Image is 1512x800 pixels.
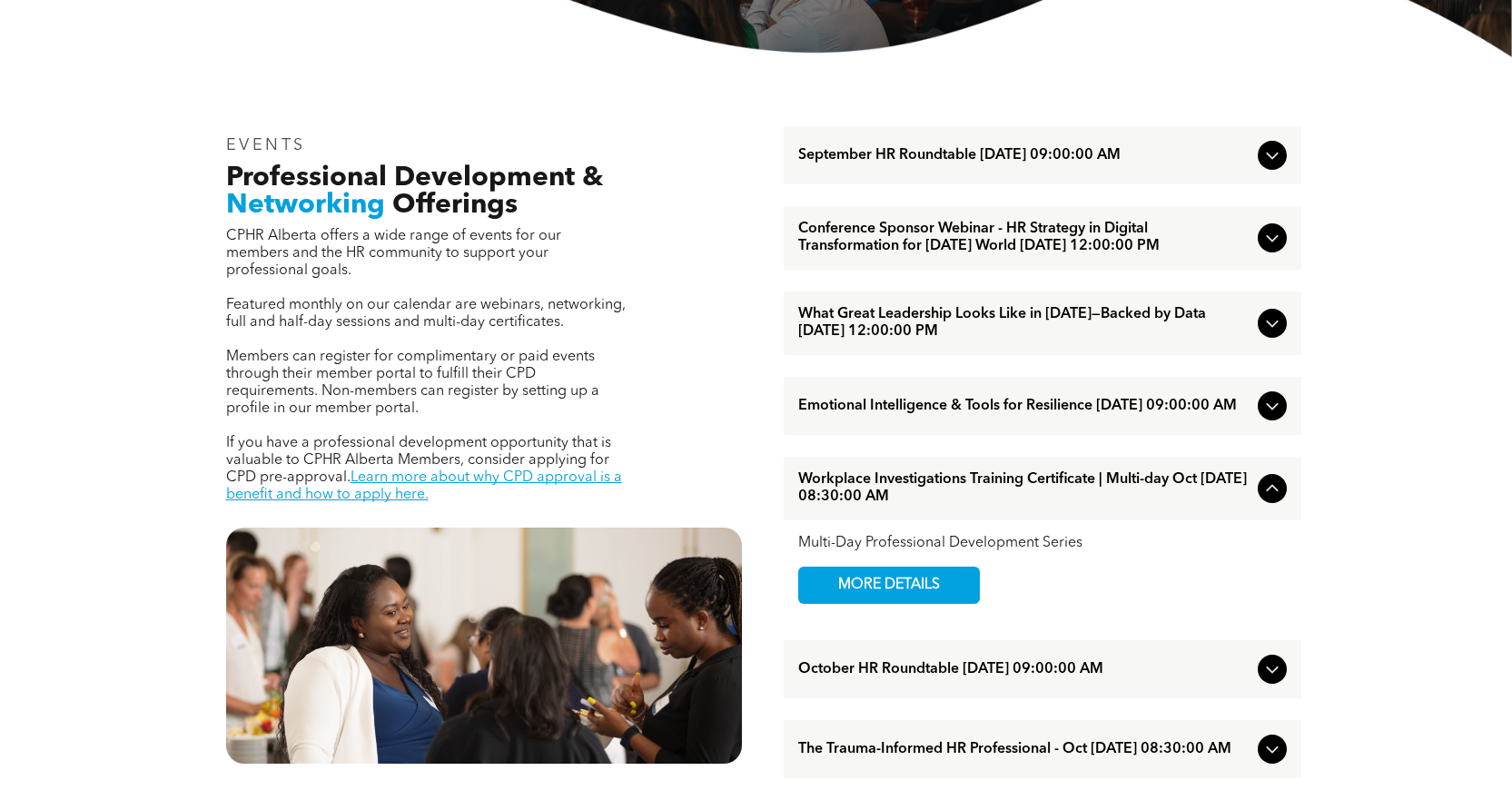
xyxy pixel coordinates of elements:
span: EVENTS [226,137,307,153]
span: Featured monthly on our calendar are webinars, networking, full and half-day sessions and multi-d... [226,298,626,330]
span: Professional Development & [226,164,603,192]
span: Offerings [392,192,518,219]
a: MORE DETAILS [798,567,980,604]
span: The Trauma-Informed HR Professional - Oct [DATE] 08:30:00 AM [798,741,1250,758]
span: Networking [226,192,385,219]
span: What Great Leadership Looks Like in [DATE]—Backed by Data [DATE] 12:00:00 PM [798,306,1250,341]
span: October HR Roundtable [DATE] 09:00:00 AM [798,661,1250,678]
span: If you have a professional development opportunity that is valuable to CPHR Alberta Members, cons... [226,436,611,485]
span: Workplace Investigations Training Certificate | Multi-day Oct [DATE] 08:30:00 AM [798,471,1250,506]
span: Members can register for complimentary or paid events through their member portal to fulfill thei... [226,350,599,416]
div: Multi-Day Professional Development Series [798,535,1287,552]
span: Conference Sponsor Webinar - HR Strategy in Digital Transformation for [DATE] World [DATE] 12:00:... [798,221,1250,255]
span: Emotional Intelligence & Tools for Resilience [DATE] 09:00:00 AM [798,398,1250,415]
span: CPHR Alberta offers a wide range of events for our members and the HR community to support your p... [226,229,561,278]
span: September HR Roundtable [DATE] 09:00:00 AM [798,147,1250,164]
span: MORE DETAILS [817,568,961,603]
a: Learn more about why CPD approval is a benefit and how to apply here. [226,470,622,502]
